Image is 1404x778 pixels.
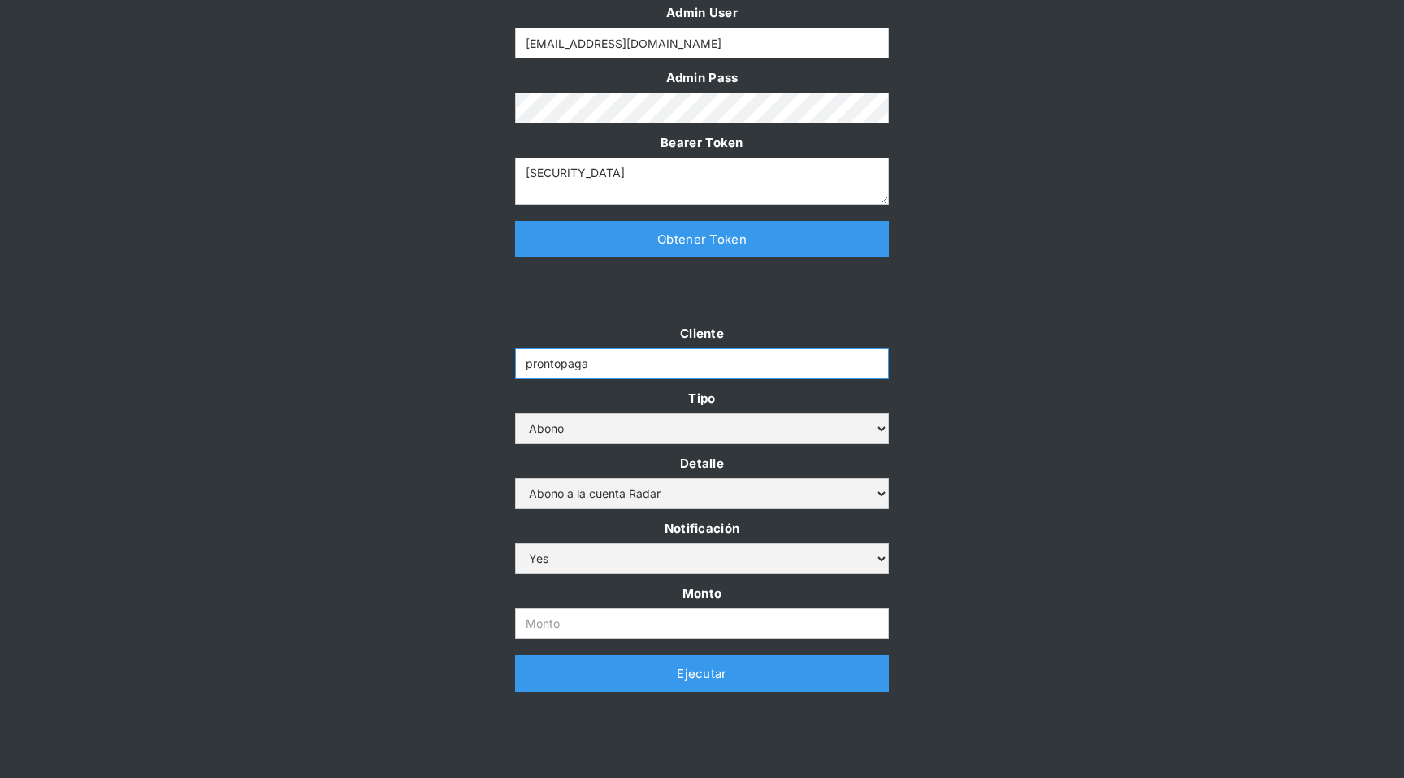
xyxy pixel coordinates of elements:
input: Example Text [515,348,889,379]
form: Form [515,322,889,639]
label: Admin User [515,2,889,24]
input: Monto [515,608,889,639]
label: Bearer Token [515,132,889,153]
label: Cliente [515,322,889,344]
form: Form [515,2,889,205]
label: Detalle [515,452,889,474]
a: Obtener Token [515,221,889,257]
input: Example Text [515,28,889,58]
label: Tipo [515,387,889,409]
label: Admin Pass [515,67,889,89]
label: Monto [515,582,889,604]
a: Ejecutar [515,655,889,692]
label: Notificación [515,517,889,539]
